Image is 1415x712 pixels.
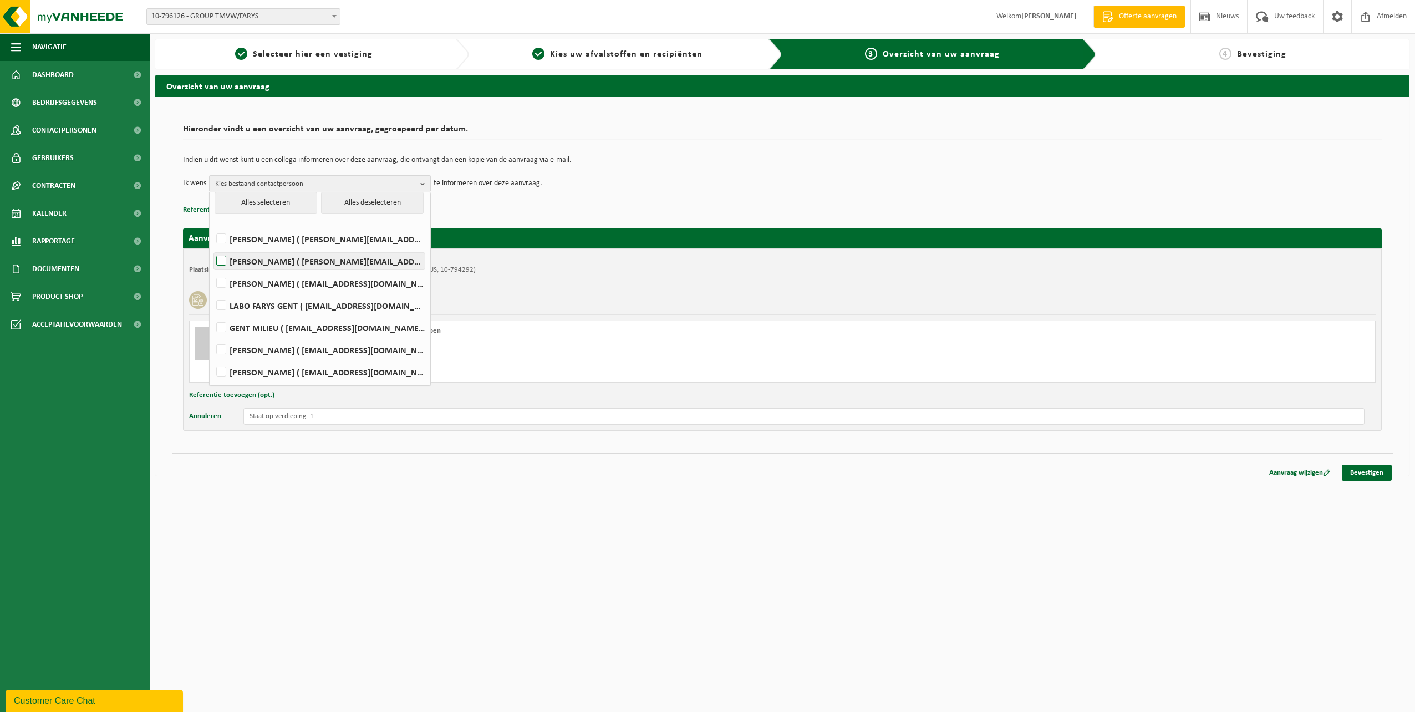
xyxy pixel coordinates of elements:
[214,275,425,292] label: [PERSON_NAME] ( [EMAIL_ADDRESS][DOMAIN_NAME] )
[214,253,425,269] label: [PERSON_NAME] ( [PERSON_NAME][EMAIL_ADDRESS][DOMAIN_NAME] )
[32,61,74,89] span: Dashboard
[253,50,373,59] span: Selecteer hier een vestiging
[32,311,122,338] span: Acceptatievoorwaarden
[215,192,317,214] button: Alles selecteren
[32,144,74,172] span: Gebruikers
[214,319,425,336] label: GENT MILIEU ( [EMAIL_ADDRESS][DOMAIN_NAME] )
[32,172,75,200] span: Contracten
[214,231,425,247] label: [PERSON_NAME] ( [PERSON_NAME][EMAIL_ADDRESS][DOMAIN_NAME] )
[240,344,827,353] div: Ophalen en plaatsen lege
[189,266,237,273] strong: Plaatsingsadres:
[475,48,761,61] a: 2Kies uw afvalstoffen en recipiënten
[321,192,424,214] button: Alles deselecteren
[147,9,340,24] span: 10-796126 - GROUP TMVW/FARYS
[532,48,544,60] span: 2
[240,359,827,368] div: Aantal ophalen : 1
[32,33,67,61] span: Navigatie
[6,688,185,712] iframe: chat widget
[1093,6,1185,28] a: Offerte aanvragen
[214,364,425,380] label: [PERSON_NAME] ( [EMAIL_ADDRESS][DOMAIN_NAME] )
[189,234,272,243] strong: Aanvraag voor [DATE]
[209,175,431,192] button: Kies bestaand contactpersoon
[183,175,206,192] p: Ik wens
[146,8,340,25] span: 10-796126 - GROUP TMVW/FARYS
[243,408,1365,425] input: Geef hier uw opmerking
[1021,12,1077,21] strong: [PERSON_NAME]
[32,200,67,227] span: Kalender
[883,50,1000,59] span: Overzicht van uw aanvraag
[32,227,75,255] span: Rapportage
[1116,11,1179,22] span: Offerte aanvragen
[32,255,79,283] span: Documenten
[189,388,274,403] button: Referentie toevoegen (opt.)
[1342,465,1392,481] a: Bevestigen
[161,48,447,61] a: 1Selecteer hier een vestiging
[1261,465,1338,481] a: Aanvraag wijzigen
[240,368,827,377] div: Aantal leveren: 1
[550,50,703,59] span: Kies uw afvalstoffen en recipiënten
[183,125,1382,140] h2: Hieronder vindt u een overzicht van uw aanvraag, gegroepeerd per datum.
[1237,50,1286,59] span: Bevestiging
[32,89,97,116] span: Bedrijfsgegevens
[214,297,425,314] label: LABO FARYS GENT ( [EMAIL_ADDRESS][DOMAIN_NAME] )
[155,75,1409,96] h2: Overzicht van uw aanvraag
[183,156,1382,164] p: Indien u dit wenst kunt u een collega informeren over deze aanvraag, die ontvangt dan een kopie v...
[1219,48,1231,60] span: 4
[32,116,96,144] span: Contactpersonen
[235,48,247,60] span: 1
[183,203,268,217] button: Referentie toevoegen (opt.)
[865,48,877,60] span: 3
[32,283,83,311] span: Product Shop
[189,408,221,425] button: Annuleren
[214,342,425,358] label: [PERSON_NAME] ( [EMAIL_ADDRESS][DOMAIN_NAME] )
[215,176,416,192] span: Kies bestaand contactpersoon
[434,175,542,192] p: te informeren over deze aanvraag.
